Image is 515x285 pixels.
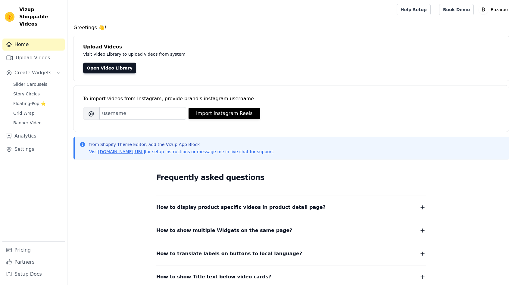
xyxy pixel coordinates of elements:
[2,130,65,142] a: Analytics
[89,141,274,147] p: from Shopify Theme Editor, add the Vizup App Block
[83,43,499,51] h4: Upload Videos
[73,24,509,31] h4: Greetings 👋!
[10,109,65,117] a: Grid Wrap
[89,149,274,155] p: Visit for setup instructions or message me in live chat for support.
[19,6,62,28] span: Vizup Shoppable Videos
[439,4,474,15] a: Book Demo
[13,110,34,116] span: Grid Wrap
[2,268,65,280] a: Setup Docs
[83,63,136,73] a: Open Video Library
[10,80,65,88] a: Slider Carousels
[2,67,65,79] button: Create Widgets
[98,149,145,154] a: [DOMAIN_NAME][URL]
[2,143,65,155] a: Settings
[10,119,65,127] a: Banner Video
[13,120,42,126] span: Banner Video
[83,107,99,120] span: @
[13,91,40,97] span: Story Circles
[2,52,65,64] a: Upload Videos
[156,273,426,281] button: How to show Title text below video cards?
[2,39,65,51] a: Home
[156,203,326,212] span: How to display product specific videos in product detail page?
[156,203,426,212] button: How to display product specific videos in product detail page?
[156,273,271,281] span: How to show Title text below video cards?
[156,226,426,235] button: How to show multiple Widgets on the same page?
[5,12,14,22] img: Vizup
[156,172,426,184] h2: Frequently asked questions
[13,81,47,87] span: Slider Carousels
[156,226,292,235] span: How to show multiple Widgets on the same page?
[83,95,499,102] div: To import videos from Instagram, provide brand's instagram username
[99,107,186,120] input: username
[189,108,260,119] button: Import Instagram Reels
[13,101,46,107] span: Floating-Pop ⭐
[397,4,431,15] a: Help Setup
[482,7,485,13] text: B
[14,69,51,76] span: Create Widgets
[156,249,426,258] button: How to translate labels on buttons to local language?
[488,4,510,15] p: Bazaroo
[156,249,302,258] span: How to translate labels on buttons to local language?
[10,90,65,98] a: Story Circles
[479,4,510,15] button: B Bazaroo
[2,256,65,268] a: Partners
[10,99,65,108] a: Floating-Pop ⭐
[2,244,65,256] a: Pricing
[83,51,353,58] p: Visit Video Library to upload videos from system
